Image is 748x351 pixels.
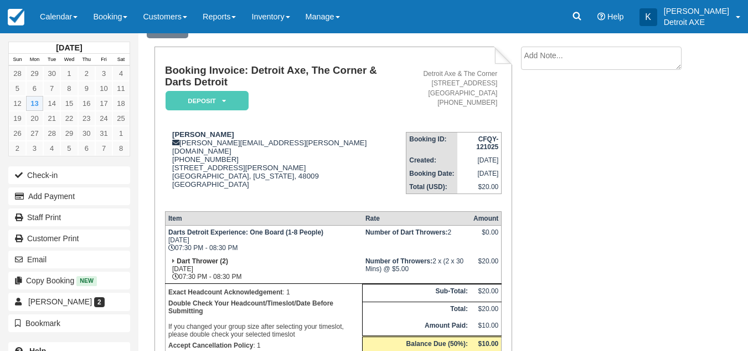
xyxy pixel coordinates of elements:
[95,111,112,126] a: 24
[168,342,253,349] strong: Accept Cancellation Policy
[95,54,112,66] th: Fri
[78,111,95,126] a: 23
[365,257,432,265] strong: Number of Throwers
[168,298,359,340] p: If you changed your group size after selecting your timeslot, please double check your selected t...
[94,297,105,307] span: 2
[43,54,60,66] th: Tue
[78,54,95,66] th: Thu
[112,54,130,66] th: Sat
[9,141,26,156] a: 2
[76,276,97,286] span: New
[8,293,130,311] a: [PERSON_NAME] 2
[457,167,502,180] td: [DATE]
[363,302,471,319] th: Total:
[165,130,406,202] div: [PERSON_NAME][EMAIL_ADDRESS][PERSON_NAME][DOMAIN_NAME] [PHONE_NUMBER] [STREET_ADDRESS][PERSON_NAM...
[9,96,26,111] a: 12
[664,17,729,28] p: Detroit AXE
[9,126,26,141] a: 26
[95,66,112,81] a: 3
[8,166,130,184] button: Check-in
[406,180,457,194] th: Total (USD):
[78,66,95,81] a: 2
[363,255,471,284] td: 2 x (2 x 30 Mins) @ $5.00
[9,66,26,81] a: 28
[26,66,43,81] a: 29
[172,130,234,139] strong: [PERSON_NAME]
[26,54,43,66] th: Mon
[363,284,471,302] th: Sub-Total:
[60,81,78,96] a: 8
[471,284,502,302] td: $20.00
[471,302,502,319] td: $20.00
[112,96,130,111] a: 18
[28,297,92,306] span: [PERSON_NAME]
[26,81,43,96] a: 6
[365,228,448,236] strong: Number of Dart Throwers
[43,111,60,126] a: 21
[26,96,43,111] a: 13
[8,230,130,247] a: Customer Print
[457,180,502,194] td: $20.00
[410,69,497,108] address: Detroit Axe & The Corner [STREET_ADDRESS] [GEOGRAPHIC_DATA] [PHONE_NUMBER]
[112,81,130,96] a: 11
[471,319,502,337] td: $10.00
[165,212,362,226] th: Item
[95,126,112,141] a: 31
[664,6,729,17] p: [PERSON_NAME]
[9,54,26,66] th: Sun
[165,65,406,88] h1: Booking Invoice: Detroit Axe, The Corner & Darts Detroit
[60,126,78,141] a: 29
[607,12,624,21] span: Help
[478,340,499,348] strong: $10.00
[112,126,130,141] a: 1
[60,141,78,156] a: 5
[165,90,245,111] a: Deposit
[406,167,457,180] th: Booking Date:
[9,81,26,96] a: 5
[95,81,112,96] a: 10
[95,141,112,156] a: 7
[112,141,130,156] a: 8
[168,299,333,315] b: Double Check Your Headcount/Timeslot/Date Before Submitting
[165,226,362,255] td: [DATE] 07:30 PM - 08:30 PM
[78,126,95,141] a: 30
[60,96,78,111] a: 15
[56,43,82,52] strong: [DATE]
[78,81,95,96] a: 9
[43,141,60,156] a: 4
[43,126,60,141] a: 28
[639,8,657,26] div: K
[8,251,130,268] button: Email
[43,81,60,96] a: 7
[363,212,471,226] th: Rate
[168,288,282,296] strong: Exact Headcount Acknowledgement
[95,96,112,111] a: 17
[78,141,95,156] a: 6
[168,287,359,298] p: : 1
[43,96,60,111] a: 14
[8,9,24,26] img: checkfront-main-nav-mini-logo.png
[43,66,60,81] a: 30
[8,314,130,332] button: Bookmark
[26,141,43,156] a: 3
[457,154,502,167] td: [DATE]
[363,226,471,255] td: 2
[26,111,43,126] a: 20
[78,96,95,111] a: 16
[166,91,249,110] em: Deposit
[168,228,323,236] strong: Darts Detroit Experience: One Board (1-8 People)
[473,228,498,245] div: $0.00
[8,208,130,226] a: Staff Print
[177,257,228,265] strong: Dart Thrower (2)
[60,66,78,81] a: 1
[165,255,362,284] td: [DATE] 07:30 PM - 08:30 PM
[363,319,471,337] th: Amount Paid:
[168,340,359,351] p: : 1
[597,13,605,21] i: Help
[476,135,498,151] strong: CFQY-121025
[406,154,457,167] th: Created:
[473,257,498,274] div: $20.00
[8,187,130,205] button: Add Payment
[112,66,130,81] a: 4
[60,111,78,126] a: 22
